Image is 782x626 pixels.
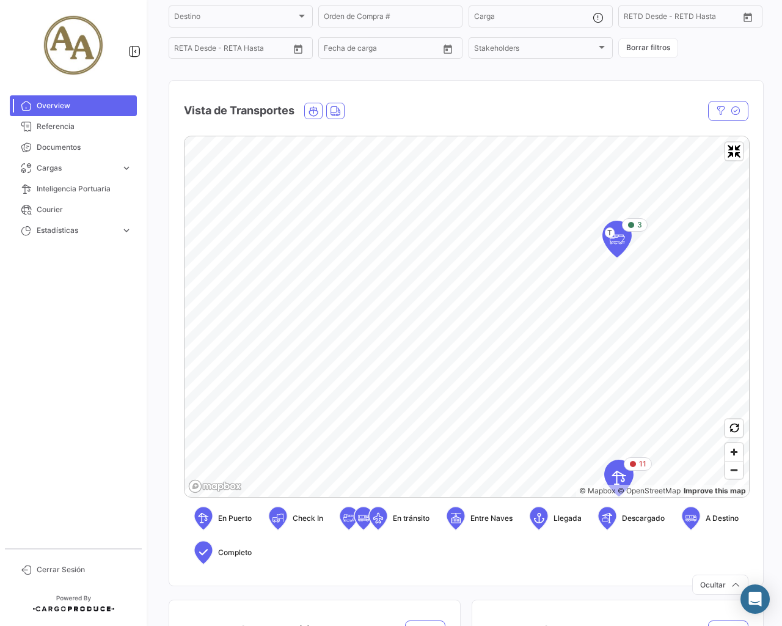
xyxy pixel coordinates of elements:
input: Hasta [205,46,260,54]
a: OpenStreetMap [618,486,681,495]
button: Ocean [305,103,322,119]
input: Hasta [354,46,409,54]
input: Desde [624,14,646,23]
a: Mapbox [579,486,615,495]
span: Cargas [37,163,116,174]
span: Llegada [554,513,582,524]
span: Destino [174,14,296,23]
a: Inteligencia Portuaria [10,179,137,199]
h4: Vista de Transportes [184,102,294,119]
a: Documentos [10,137,137,158]
div: Map marker [602,221,632,257]
button: Zoom out [725,461,743,479]
input: Desde [174,46,196,54]
span: Stakeholders [474,46,596,54]
button: Borrar filtros [618,38,678,58]
span: Estadísticas [37,225,116,236]
a: Map feedback [684,486,746,495]
span: Inteligencia Portuaria [37,183,132,194]
input: Hasta [654,14,709,23]
span: 11 [639,458,646,469]
span: Courier [37,204,132,215]
span: En tránsito [393,513,429,524]
div: Map marker [604,460,634,496]
span: Completo [218,547,252,558]
span: T [605,227,615,238]
button: Zoom in [725,443,743,461]
span: expand_more [121,225,132,236]
a: Referencia [10,116,137,137]
button: Open calendar [289,40,307,58]
button: Open calendar [739,8,757,26]
a: Mapbox logo [188,479,242,493]
span: 3 [637,219,642,230]
div: Abrir Intercom Messenger [740,584,770,614]
a: Overview [10,95,137,116]
img: d85fbf23-fa35-483a-980e-3848878eb9e8.jpg [43,15,104,76]
button: Exit fullscreen [725,142,743,160]
span: Descargado [622,513,665,524]
span: Overview [37,100,132,111]
span: Cerrar Sesión [37,564,132,575]
span: expand_more [121,163,132,174]
button: Ocultar [692,575,748,595]
button: Land [327,103,344,119]
span: A Destino [706,513,739,524]
span: En Puerto [218,513,252,524]
button: Open calendar [439,40,457,58]
span: Referencia [37,121,132,132]
span: Documentos [37,142,132,153]
span: Entre Naves [470,513,513,524]
input: Desde [324,46,346,54]
span: Check In [293,513,323,524]
span: Zoom out [725,462,743,479]
a: Courier [10,199,137,220]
